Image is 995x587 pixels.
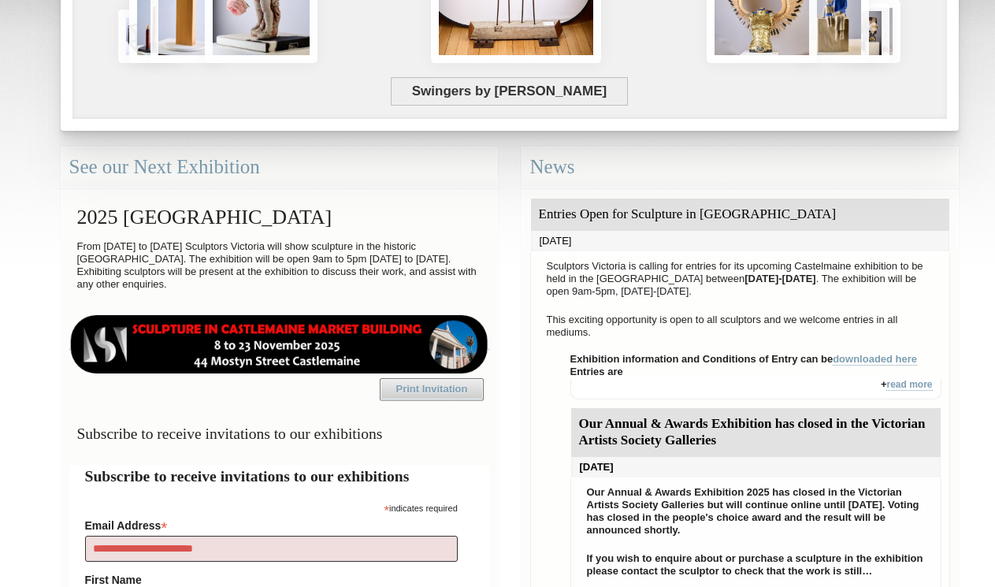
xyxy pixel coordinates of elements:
p: Our Annual & Awards Exhibition 2025 has closed in the Victorian Artists Society Galleries but wil... [579,482,933,541]
img: castlemaine-ldrbd25v2.png [69,315,489,373]
div: [DATE] [571,457,941,477]
div: indicates required [85,500,458,515]
h2: 2025 [GEOGRAPHIC_DATA] [69,198,489,236]
label: Email Address [85,515,458,533]
a: downloaded here [833,353,917,366]
strong: [DATE]-[DATE] [744,273,816,284]
p: If you wish to enquire about or purchase a sculpture in the exhibition please contact the sculpto... [579,548,933,581]
h2: Subscribe to receive invitations to our exhibitions [85,465,473,488]
div: News [522,147,959,188]
div: See our Next Exhibition [61,147,498,188]
label: First Name [85,574,458,586]
div: Entries Open for Sculpture in [GEOGRAPHIC_DATA] [531,199,949,231]
div: [DATE] [531,231,949,251]
h3: Subscribe to receive invitations to our exhibitions [69,418,489,449]
a: read more [886,379,932,391]
strong: Exhibition information and Conditions of Entry can be [570,353,918,366]
span: Swingers by [PERSON_NAME] [391,77,628,106]
p: From [DATE] to [DATE] Sculptors Victoria will show sculpture in the historic [GEOGRAPHIC_DATA]. T... [69,236,489,295]
p: Sculptors Victoria is calling for entries for its upcoming Castelmaine exhibition to be held in t... [539,256,941,302]
a: Print Invitation [380,378,484,400]
div: + [570,378,941,399]
p: This exciting opportunity is open to all sculptors and we welcome entries in all mediums. [539,310,941,343]
div: Our Annual & Awards Exhibition has closed in the Victorian Artists Society Galleries [571,408,941,457]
